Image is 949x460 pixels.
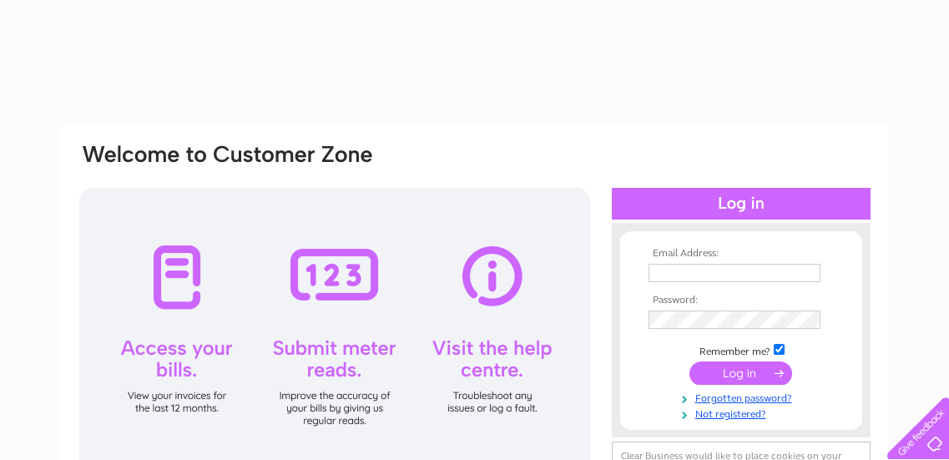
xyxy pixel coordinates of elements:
a: Not registered? [649,405,838,421]
td: Remember me? [644,341,838,358]
th: Email Address: [644,248,838,260]
input: Submit [689,361,792,385]
a: Forgotten password? [649,389,838,405]
th: Password: [644,295,838,306]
